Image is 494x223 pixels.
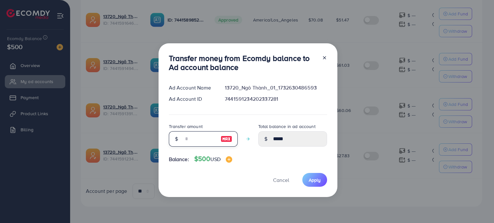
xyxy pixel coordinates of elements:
[265,173,297,187] button: Cancel
[220,84,332,91] div: 13720_Ngô Thành_01_1732630486593
[169,156,189,163] span: Balance:
[309,177,321,183] span: Apply
[226,156,232,163] img: image
[258,123,316,130] label: Total balance in ad account
[164,84,220,91] div: Ad Account Name
[220,95,332,103] div: 7441591234202337281
[164,95,220,103] div: Ad Account ID
[169,54,317,72] h3: Transfer money from Ecomdy balance to Ad account balance
[169,123,203,130] label: Transfer amount
[302,173,327,187] button: Apply
[210,156,220,163] span: USD
[273,176,289,184] span: Cancel
[467,194,489,218] iframe: Chat
[221,135,232,143] img: image
[194,155,232,163] h4: $500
